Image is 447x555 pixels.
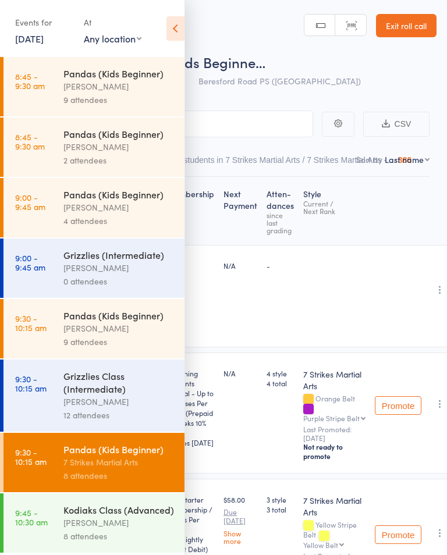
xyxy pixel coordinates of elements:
div: 9 attendees [63,93,175,106]
button: Other students in 7 Strikes Martial Arts / 7 Strikes Martial Arts - ...386 [161,150,411,176]
div: 7 Strikes Martial Arts [303,368,366,392]
div: Returning Students Special - Up to 2 Classes Per Week (Prepaid 12 weeks 10% off) [166,368,214,447]
div: Current / Next Rank [303,200,366,215]
div: 7 Strikes Martial Arts [303,494,366,518]
div: Next Payment [219,182,262,240]
a: 9:30 -10:15 amPandas (Kids Beginner)[PERSON_NAME]9 attendees [3,299,185,358]
div: Not ready to promote [303,442,366,461]
a: [DATE] [15,32,44,45]
time: 9:00 - 9:45 am [15,253,45,272]
a: 9:30 -10:15 amPandas (Kids Beginner)7 Strikes Martial Arts8 attendees [3,433,185,492]
button: Promote [375,396,421,415]
div: 12 attendees [63,408,175,422]
time: 8:45 - 9:30 am [15,72,45,90]
div: [PERSON_NAME] [63,261,175,275]
a: Exit roll call [376,14,437,37]
div: - [267,261,294,271]
div: [PERSON_NAME] [63,140,175,154]
a: 9:30 -10:15 amGrizzlies Class (Intermediate)[PERSON_NAME]12 attendees [3,360,185,432]
div: [PERSON_NAME] [63,395,175,408]
a: 8:45 -9:30 amPandas (Kids Beginner)[PERSON_NAME]9 attendees [3,57,185,116]
div: 8 attendees [63,469,175,482]
span: 3 total [267,504,294,514]
div: [PERSON_NAME] [63,201,175,214]
span: 4 style [267,368,294,378]
span: 4 total [267,378,294,388]
a: 9:00 -9:45 amPandas (Kids Beginner)[PERSON_NAME]4 attendees [3,178,185,237]
div: Any location [84,32,141,45]
div: Grizzlies Class (Intermediate) [63,369,175,395]
div: Membership [162,182,219,240]
a: 9:00 -9:45 amGrizzlies (Intermediate)[PERSON_NAME]0 attendees [3,239,185,298]
button: Promote [375,525,421,544]
div: N/A [223,261,257,271]
div: Purple Stripe Belt [303,414,360,422]
div: since last grading [267,211,294,234]
div: [PERSON_NAME] [63,516,175,529]
div: At [84,13,141,32]
div: 0 attendees [63,275,175,288]
a: 9:45 -10:30 amKodiaks Class (Advanced)[PERSON_NAME]8 attendees [3,493,185,553]
label: Sort by [356,154,382,165]
div: $58.00 [223,494,257,545]
span: Pandas (Kids Beginne… [115,52,265,72]
div: 2 attendees [63,154,175,167]
div: Pandas (Kids Beginner) [63,67,175,80]
time: 9:30 - 10:15 am [15,374,47,393]
div: Pandas (Kids Beginner) [63,188,175,201]
div: Kodiaks Class (Advanced) [63,503,175,516]
div: Expires [DATE] [166,437,214,447]
div: Pandas (Kids Beginner) [63,443,175,456]
small: Last Promoted: [DATE] [303,425,366,442]
div: 8 attendees [63,529,175,543]
small: Due [DATE] [223,508,257,525]
div: [PERSON_NAME] [63,80,175,93]
div: Yellow Belt [303,541,338,549]
div: Style [299,182,370,240]
div: Grizzlies (Intermediate) [63,248,175,261]
time: 9:30 - 10:15 am [15,314,47,332]
div: Orange Belt [303,394,366,422]
div: 9 attendees [63,335,175,348]
button: CSV [363,112,430,137]
div: Atten­dances [262,182,299,240]
div: Yellow Stripe Belt [303,521,366,548]
time: 9:30 - 10:15 am [15,447,47,466]
span: 3 style [267,494,294,504]
div: 7 Strikes Martial Arts [63,456,175,469]
time: 9:00 - 9:45 am [15,193,45,211]
a: Show more [223,529,257,545]
div: N/A [223,368,257,378]
div: Last name [385,154,424,165]
div: Pandas (Kids Beginner) [63,309,175,322]
a: 8:45 -9:30 amPandas (Kids Beginner)[PERSON_NAME]2 attendees [3,118,185,177]
div: Pandas (Kids Beginner) [63,127,175,140]
span: Beresford Road PS ([GEOGRAPHIC_DATA]) [198,75,361,87]
time: 9:45 - 10:30 am [15,508,48,526]
div: 4 attendees [63,214,175,227]
div: Events for [15,13,72,32]
div: Kids Starter Membership / 1 Class Per Week (Fortnightly Direct Debit) [166,494,214,554]
div: [PERSON_NAME] [63,322,175,335]
time: 8:45 - 9:30 am [15,132,45,151]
